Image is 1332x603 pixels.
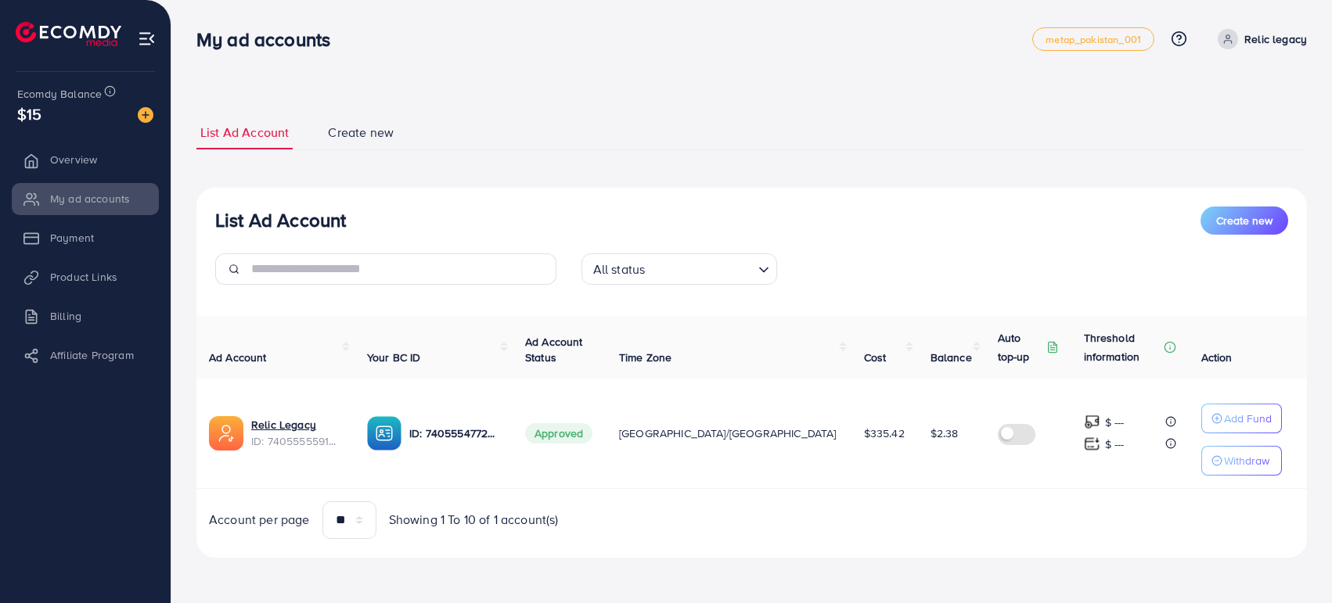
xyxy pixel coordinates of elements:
input: Search for option [650,255,751,281]
a: Relic legacy [1211,29,1307,49]
span: $2.38 [931,425,959,441]
span: Ad Account Status [525,334,583,365]
a: metap_pakistan_001 [1032,27,1154,51]
h3: List Ad Account [215,209,346,232]
span: Action [1201,350,1233,365]
p: Add Fund [1224,409,1272,428]
div: Search for option [581,253,777,285]
span: Your BC ID [367,350,421,365]
p: $ --- [1105,435,1125,454]
button: Add Fund [1201,404,1282,433]
span: Ecomdy Balance [17,86,102,102]
img: top-up amount [1084,414,1100,430]
img: image [138,107,153,123]
span: Showing 1 To 10 of 1 account(s) [389,511,559,529]
span: Create new [328,124,394,142]
span: Create new [1216,213,1273,228]
span: Balance [931,350,972,365]
h3: My ad accounts [196,28,343,51]
span: Approved [525,423,592,443]
a: Relic Legacy [251,417,342,433]
img: menu [138,30,156,48]
div: <span class='underline'>Relic Legacy</span></br>7405555591600488449 [251,417,342,449]
span: Ad Account [209,350,267,365]
button: Withdraw [1201,446,1282,476]
span: $335.42 [864,425,905,441]
p: $ --- [1105,413,1125,432]
button: Create new [1201,206,1288,235]
span: metap_pakistan_001 [1046,34,1141,45]
img: ic-ba-acc.ded83a64.svg [367,416,401,450]
img: top-up amount [1084,436,1100,452]
span: All status [590,258,649,281]
span: Cost [864,350,887,365]
span: [GEOGRAPHIC_DATA]/[GEOGRAPHIC_DATA] [619,425,837,441]
img: logo [16,22,121,46]
img: ic-ads-acc.e4c84228.svg [209,416,243,450]
span: ID: 7405555591600488449 [251,433,342,449]
p: ID: 7405554772075446289 [409,424,500,443]
p: Threshold information [1084,328,1161,366]
p: Relic legacy [1244,30,1307,48]
span: List Ad Account [200,124,289,142]
span: $15 [17,102,41,125]
p: Withdraw [1224,451,1269,470]
p: Auto top-up [998,328,1043,366]
span: Account per page [209,511,310,529]
span: Time Zone [619,350,671,365]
